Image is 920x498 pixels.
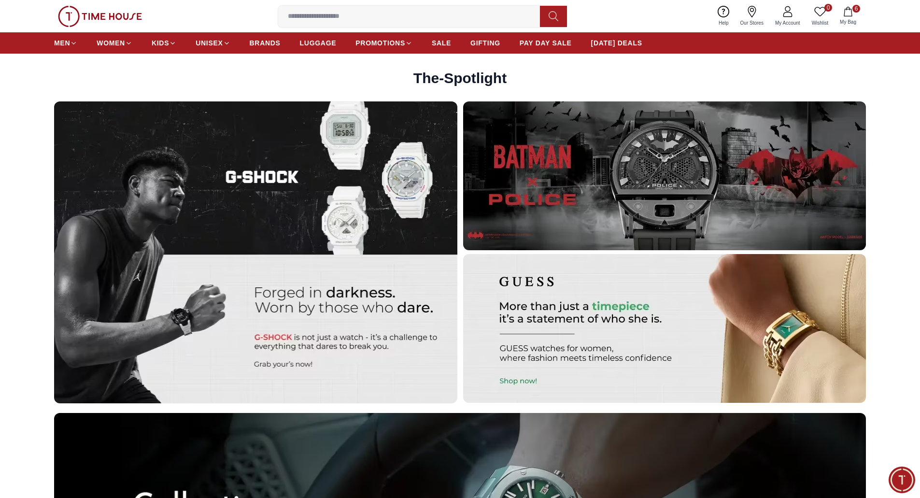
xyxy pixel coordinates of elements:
[520,38,572,48] span: PAY DAY SALE
[432,34,451,52] a: SALE
[413,70,507,87] h2: The-Spotlight
[736,19,767,27] span: Our Stores
[470,34,500,52] a: GIFTING
[58,6,142,27] img: ...
[250,38,281,48] span: BRANDS
[54,38,70,48] span: MEN
[808,19,832,27] span: Wishlist
[152,34,176,52] a: KIDS
[715,19,733,27] span: Help
[432,38,451,48] span: SALE
[355,38,405,48] span: PROMOTIONS
[470,38,500,48] span: GIFTING
[735,4,769,28] a: Our Stores
[889,467,915,493] div: Chat Widget
[806,4,834,28] a: 0Wishlist
[520,34,572,52] a: PAY DAY SALE
[196,38,223,48] span: UNISEX
[771,19,804,27] span: My Account
[54,101,457,403] img: First Banner
[250,34,281,52] a: BRANDS
[152,38,169,48] span: KIDS
[852,5,860,13] span: 6
[591,34,642,52] a: [DATE] DEALS
[300,38,337,48] span: LUGGAGE
[591,38,642,48] span: [DATE] DEALS
[355,34,412,52] a: PROMOTIONS
[824,4,832,12] span: 0
[97,34,132,52] a: WOMEN
[463,254,866,403] img: Banner 3
[836,18,860,26] span: My Bag
[196,34,230,52] a: UNISEX
[54,34,77,52] a: MEN
[834,5,862,28] button: 6My Bag
[300,34,337,52] a: LUGGAGE
[97,38,125,48] span: WOMEN
[463,101,866,250] img: Banner 2
[713,4,735,28] a: Help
